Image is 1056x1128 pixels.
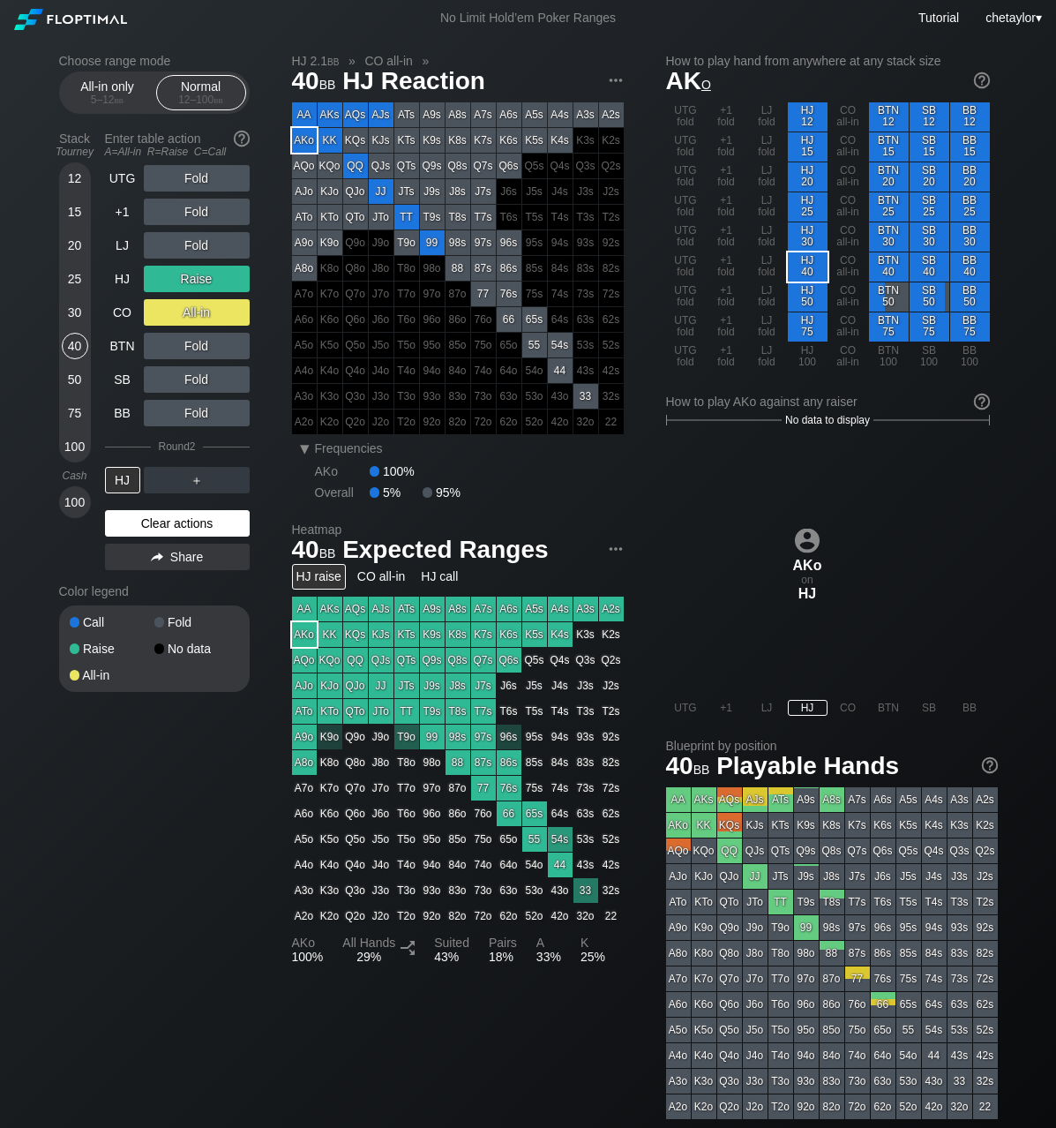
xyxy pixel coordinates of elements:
div: 100% fold in prior round [292,282,317,306]
div: 100% fold in prior round [599,230,624,255]
div: 100% fold in prior round [573,230,598,255]
div: KQo [318,154,342,178]
div: HJ 30 [788,222,828,252]
div: 100% fold in prior round [420,384,445,409]
div: +1 fold [707,222,746,252]
div: CO all-in [828,102,868,132]
div: QTo [343,205,368,229]
div: 100% fold in prior round [420,282,445,306]
div: JJ [369,179,393,204]
div: CO all-in [828,312,868,342]
div: 100% fold in prior round [292,307,317,332]
div: 50 [62,366,88,393]
div: HJ 40 [788,252,828,282]
div: 100% fold in prior round [292,384,317,409]
span: bb [213,94,223,106]
div: 100% fold in prior round [394,256,419,281]
div: KTo [318,205,342,229]
div: KQs [343,128,368,153]
div: UTG fold [666,312,706,342]
div: Fold [144,199,250,225]
div: Raise [70,643,154,655]
div: 100% fold in prior round [343,333,368,357]
div: 96s [497,230,521,255]
div: K9s [420,128,445,153]
div: 100% fold in prior round [318,358,342,383]
div: 100% fold in prior round [318,410,342,434]
div: Fold [154,616,239,628]
div: 100% fold in prior round [573,179,598,204]
div: LJ fold [747,282,787,312]
div: 100% fold in prior round [522,358,547,383]
span: bb [319,73,336,93]
div: 100% fold in prior round [446,333,470,357]
div: 86s [497,256,521,281]
div: HJ [105,266,140,292]
div: 100% fold in prior round [446,384,470,409]
div: A2s [599,102,624,127]
div: CO all-in [828,282,868,312]
div: BTN 25 [869,192,909,222]
span: bb [115,94,124,106]
h2: Choose range mode [59,54,250,68]
div: BTN 40 [869,252,909,282]
div: 100% fold in prior round [497,358,521,383]
div: SB [105,366,140,393]
div: 100% fold in prior round [394,358,419,383]
div: +1 fold [707,312,746,342]
div: T9o [394,230,419,255]
div: A3s [573,102,598,127]
img: help.32db89a4.svg [972,71,992,90]
div: LJ fold [747,342,787,372]
div: 100% fold in prior round [548,205,573,229]
div: 100% fold in prior round [471,358,496,383]
div: SB 25 [910,192,949,222]
div: QJo [343,179,368,204]
div: 100% fold in prior round [599,282,624,306]
div: LJ fold [747,192,787,222]
div: K6s [497,128,521,153]
div: SB 30 [910,222,949,252]
div: HJ 12 [788,102,828,132]
div: 100% fold in prior round [599,307,624,332]
div: 100% fold in prior round [522,282,547,306]
div: 100% fold in prior round [548,230,573,255]
div: 100% fold in prior round [471,384,496,409]
div: BTN 50 [869,282,909,312]
div: All-in only [67,76,148,109]
div: CO all-in [828,342,868,372]
div: UTG fold [666,192,706,222]
div: QTs [394,154,419,178]
div: 33 [573,384,598,409]
div: 100% fold in prior round [573,205,598,229]
div: 100% fold in prior round [548,154,573,178]
div: A5s [522,102,547,127]
div: 100% fold in prior round [369,256,393,281]
div: ▾ [981,8,1044,27]
div: CO all-in [828,222,868,252]
div: LJ fold [747,222,787,252]
div: CO all-in [828,192,868,222]
div: 100% fold in prior round [292,410,317,434]
div: JTo [369,205,393,229]
div: 100% fold in prior round [318,384,342,409]
div: Enter table action [105,124,250,165]
div: 100% fold in prior round [548,307,573,332]
div: 100% fold in prior round [573,128,598,153]
div: A8o [292,256,317,281]
div: A6s [497,102,521,127]
div: A7s [471,102,496,127]
div: 100% fold in prior round [292,333,317,357]
div: HJ 100 [788,342,828,372]
div: 100% fold in prior round [318,307,342,332]
div: BB 100 [950,342,990,372]
div: 100% fold in prior round [573,282,598,306]
div: 12 [62,165,88,192]
div: A8s [446,102,470,127]
div: K5s [522,128,547,153]
div: SB 75 [910,312,949,342]
div: SB 50 [910,282,949,312]
div: 100% fold in prior round [369,307,393,332]
div: BB [105,400,140,426]
div: 100% fold in prior round [599,333,624,357]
